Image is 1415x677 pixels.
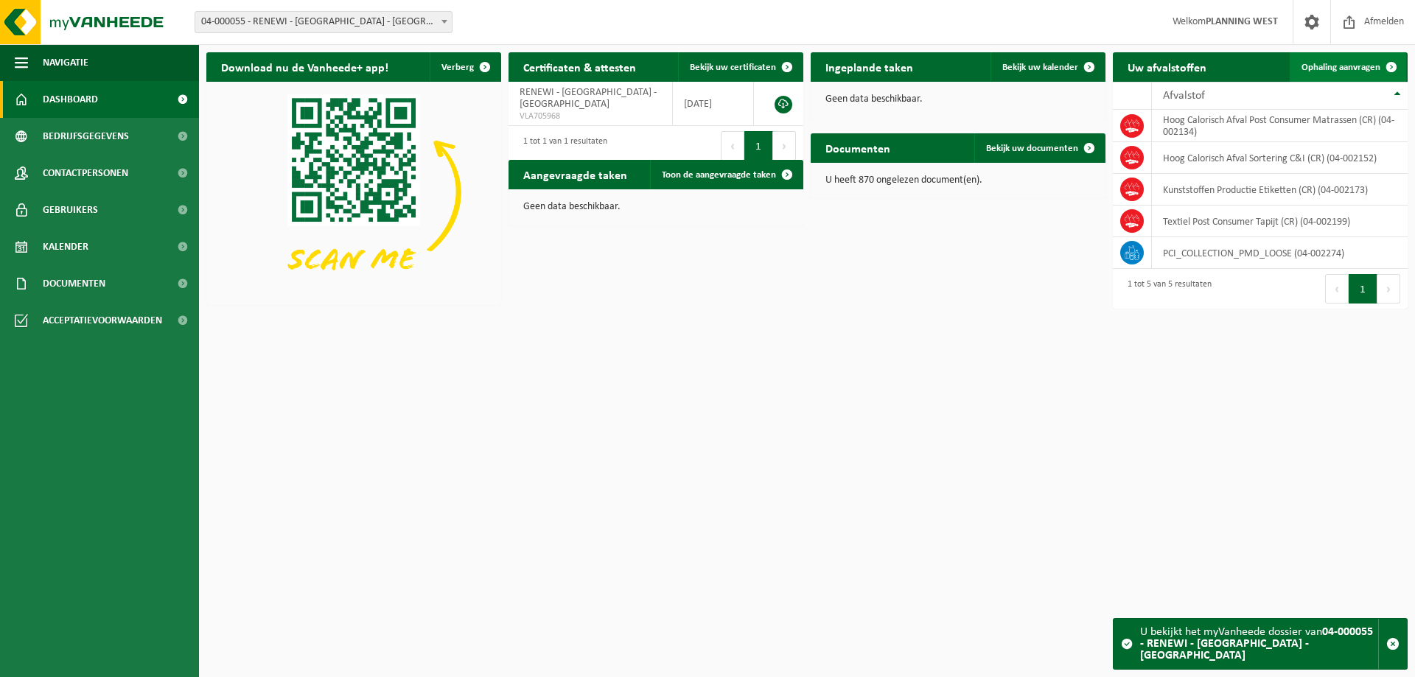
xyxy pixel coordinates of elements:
span: Navigatie [43,44,88,81]
span: Kalender [43,228,88,265]
span: Documenten [43,265,105,302]
span: Verberg [441,63,474,72]
p: Geen data beschikbaar. [523,202,789,212]
span: 04-000055 - RENEWI - BRUGGE - BRUGGE [195,11,453,33]
span: RENEWI - [GEOGRAPHIC_DATA] - [GEOGRAPHIC_DATA] [520,87,657,110]
span: Ophaling aanvragen [1302,63,1380,72]
h2: Download nu de Vanheede+ app! [206,52,403,81]
span: Dashboard [43,81,98,118]
span: Contactpersonen [43,155,128,192]
span: Bekijk uw kalender [1002,63,1078,72]
span: Toon de aangevraagde taken [662,170,776,180]
a: Bekijk uw documenten [974,133,1104,163]
a: Ophaling aanvragen [1290,52,1406,82]
button: Next [1377,274,1400,304]
span: 04-000055 - RENEWI - BRUGGE - BRUGGE [195,12,452,32]
div: 1 tot 5 van 5 resultaten [1120,273,1212,305]
td: Kunststoffen Productie Etiketten (CR) (04-002173) [1152,174,1408,206]
span: Bekijk uw documenten [986,144,1078,153]
span: Afvalstof [1163,90,1205,102]
div: 1 tot 1 van 1 resultaten [516,130,607,162]
td: PCI_COLLECTION_PMD_LOOSE (04-002274) [1152,237,1408,269]
td: Hoog Calorisch Afval Sortering C&I (CR) (04-002152) [1152,142,1408,174]
td: Textiel Post Consumer Tapijt (CR) (04-002199) [1152,206,1408,237]
button: Previous [1325,274,1349,304]
span: Bedrijfsgegevens [43,118,129,155]
p: U heeft 870 ongelezen document(en). [825,175,1091,186]
button: Next [773,131,796,161]
button: 1 [744,131,773,161]
span: Acceptatievoorwaarden [43,302,162,339]
a: Bekijk uw kalender [990,52,1104,82]
h2: Certificaten & attesten [509,52,651,81]
button: 1 [1349,274,1377,304]
img: Download de VHEPlus App [206,82,501,303]
strong: 04-000055 - RENEWI - [GEOGRAPHIC_DATA] - [GEOGRAPHIC_DATA] [1140,626,1373,662]
h2: Ingeplande taken [811,52,928,81]
strong: PLANNING WEST [1206,16,1278,27]
h2: Documenten [811,133,905,162]
span: VLA705968 [520,111,661,122]
a: Bekijk uw certificaten [678,52,802,82]
h2: Aangevraagde taken [509,160,642,189]
h2: Uw afvalstoffen [1113,52,1221,81]
p: Geen data beschikbaar. [825,94,1091,105]
td: Hoog Calorisch Afval Post Consumer Matrassen (CR) (04-002134) [1152,110,1408,142]
button: Verberg [430,52,500,82]
span: Gebruikers [43,192,98,228]
td: [DATE] [673,82,754,126]
a: Toon de aangevraagde taken [650,160,802,189]
button: Previous [721,131,744,161]
div: U bekijkt het myVanheede dossier van [1140,619,1378,669]
span: Bekijk uw certificaten [690,63,776,72]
